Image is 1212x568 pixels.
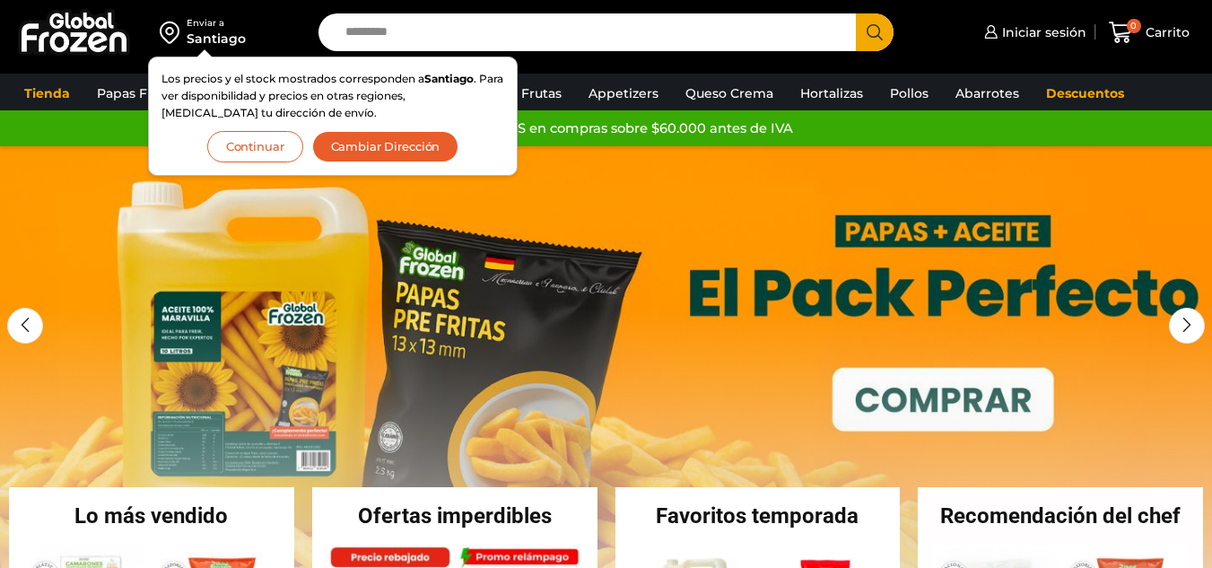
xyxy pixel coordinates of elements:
[160,17,187,48] img: address-field-icon.svg
[187,30,246,48] div: Santiago
[1169,308,1205,344] div: Next slide
[161,70,504,122] p: Los precios y el stock mostrados corresponden a . Para ver disponibilidad y precios en otras regi...
[580,76,667,110] a: Appetizers
[1037,76,1133,110] a: Descuentos
[791,76,872,110] a: Hortalizas
[312,505,597,527] h2: Ofertas imperdibles
[998,23,1086,41] span: Iniciar sesión
[88,76,184,110] a: Papas Fritas
[1141,23,1190,41] span: Carrito
[1127,19,1141,33] span: 0
[1104,12,1194,54] a: 0 Carrito
[676,76,782,110] a: Queso Crema
[615,505,901,527] h2: Favoritos temporada
[15,76,79,110] a: Tienda
[946,76,1028,110] a: Abarrotes
[856,13,894,51] button: Search button
[187,17,246,30] div: Enviar a
[424,72,474,85] strong: Santiago
[980,14,1086,50] a: Iniciar sesión
[918,505,1203,527] h2: Recomendación del chef
[881,76,937,110] a: Pollos
[7,308,43,344] div: Previous slide
[207,131,303,162] button: Continuar
[9,505,294,527] h2: Lo más vendido
[312,131,459,162] button: Cambiar Dirección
